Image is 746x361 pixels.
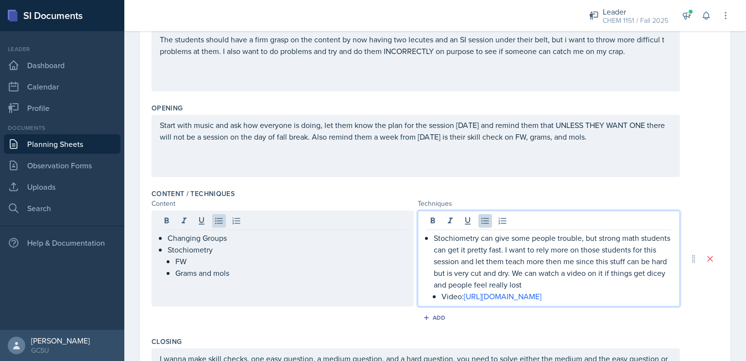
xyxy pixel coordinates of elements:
[603,6,668,18] div: Leader
[4,199,120,218] a: Search
[4,134,120,154] a: Planning Sheets
[152,199,414,209] div: Content
[4,233,120,253] div: Help & Documentation
[168,232,406,244] p: Changing Groups
[4,55,120,75] a: Dashboard
[152,337,182,346] label: Closing
[603,16,668,26] div: CHEM 1151 / Fall 2025
[434,232,672,290] p: Stochiometry can give some people trouble, but strong math students can get it pretty fast. I wan...
[160,34,672,57] p: The students should have a firm grasp on the content by now having two lecutes and an SI session ...
[4,124,120,132] div: Documents
[152,189,235,199] label: Content / Techniques
[4,45,120,54] div: Leader
[418,199,680,209] div: Techniques
[160,119,672,143] p: Start with music and ask how everyone is doing, let them know the plan for the session [DATE] and...
[152,103,183,113] label: Opening
[168,244,406,255] p: Stochiometry
[425,314,446,322] div: Add
[4,177,120,197] a: Uploads
[464,291,542,302] a: [URL][DOMAIN_NAME]
[441,290,672,302] p: Video:
[31,345,90,355] div: GCSU
[175,267,406,279] p: Grams and mols
[4,156,120,175] a: Observation Forms
[175,255,406,267] p: FW
[420,310,451,325] button: Add
[4,77,120,96] a: Calendar
[4,98,120,118] a: Profile
[31,336,90,345] div: [PERSON_NAME]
